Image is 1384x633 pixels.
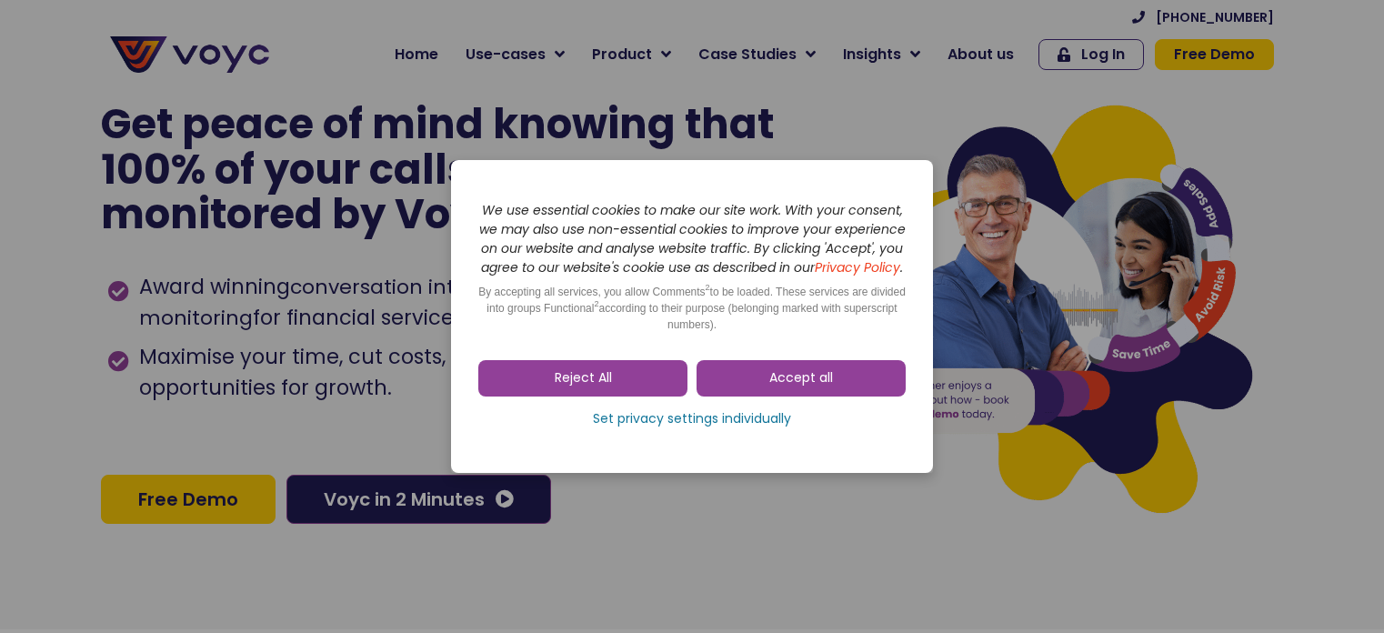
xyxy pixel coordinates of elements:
span: Reject All [555,369,612,387]
a: Reject All [478,360,687,397]
a: Set privacy settings individually [478,406,906,433]
span: Set privacy settings individually [593,410,791,428]
a: Privacy Policy [815,258,900,276]
a: Accept all [697,360,906,397]
sup: 2 [594,299,598,308]
span: By accepting all services, you allow Comments to be loaded. These services are divided into group... [478,286,906,331]
sup: 2 [706,283,710,292]
span: Accept all [769,369,833,387]
i: We use essential cookies to make our site work. With your consent, we may also use non-essential ... [479,201,906,276]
